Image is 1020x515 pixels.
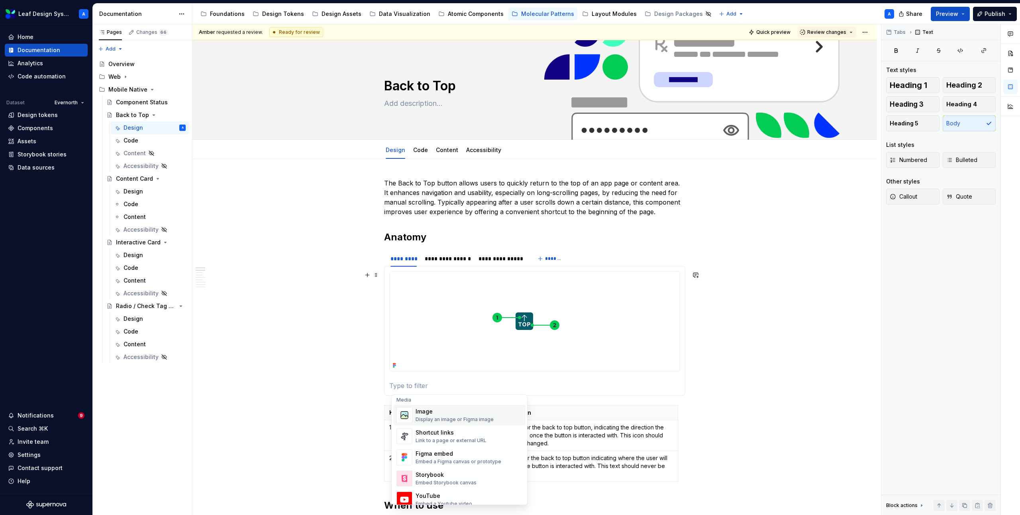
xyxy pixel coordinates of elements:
[886,77,940,93] button: Heading 1
[433,141,461,158] div: Content
[18,425,48,433] div: Search ⌘K
[269,27,323,37] div: Ready for review
[322,10,361,18] div: Design Assets
[890,156,927,164] span: Numbered
[116,302,176,310] div: Radio / Check Tag Group
[973,7,1017,21] button: Publish
[894,29,906,35] span: Tabs
[416,450,501,458] div: Figma embed
[389,271,680,390] section-item: Evernorth
[366,8,433,20] a: Data Visualization
[943,189,996,205] button: Quote
[199,29,215,35] span: Amber
[498,423,673,447] p: The icon for the back to top button, indicating the direction the user will go once the button is...
[18,150,67,158] div: Storybook stories
[985,10,1005,18] span: Publish
[5,135,88,148] a: Assets
[116,175,153,183] div: Content Card
[416,408,494,416] div: Image
[103,96,189,109] a: Component Status
[96,83,189,96] div: Mobile Native
[416,480,477,486] div: Embed Storybook canvas
[111,261,189,274] a: Code
[124,162,159,170] div: Accessibility
[111,249,189,261] a: Design
[111,274,189,287] a: Content
[136,29,168,35] div: Changes
[5,475,88,488] button: Help
[946,81,982,89] span: Heading 2
[124,149,146,157] div: Content
[197,6,715,22] div: Page tree
[756,29,790,35] span: Quick preview
[182,124,184,132] div: A
[384,231,685,244] h2: Anatomy
[82,11,85,17] div: A
[26,501,66,509] svg: Supernova Logo
[18,164,55,172] div: Data sources
[5,44,88,57] a: Documentation
[116,98,168,106] div: Component Status
[498,409,673,417] p: Description
[18,477,30,485] div: Help
[943,152,996,168] button: Bulleted
[416,501,472,507] div: Embed a Youtube video
[116,111,149,119] div: Back to Top
[886,502,918,509] div: Block actions
[99,29,122,35] div: Pages
[124,213,146,221] div: Content
[210,10,245,18] div: Foundations
[5,435,88,448] a: Invite team
[96,58,189,70] a: Overview
[5,161,88,174] a: Data sources
[249,8,307,20] a: Design Tokens
[943,77,996,93] button: Heading 2
[389,454,419,462] p: 2
[18,10,69,18] div: Leaf Design System
[111,287,189,300] a: Accessibility
[96,70,189,83] div: Web
[18,33,33,41] div: Home
[6,99,25,106] div: Dataset
[946,193,972,201] span: Quote
[124,226,159,234] div: Accessibility
[103,236,189,249] a: Interactive Card
[5,70,88,83] a: Code automation
[943,96,996,112] button: Heading 4
[654,10,703,18] div: Design Packages
[5,122,88,135] a: Components
[111,338,189,351] a: Content
[111,121,189,134] a: DesignA
[96,58,189,363] div: Page tree
[108,73,121,81] div: Web
[382,141,408,158] div: Design
[108,60,135,68] div: Overview
[5,31,88,43] a: Home
[51,97,88,108] button: Evernorth
[5,409,88,422] button: Notifications9
[111,312,189,325] a: Design
[379,10,430,18] div: Data Visualization
[890,119,918,127] span: Heading 5
[416,471,477,479] div: Storybook
[309,8,365,20] a: Design Assets
[111,147,189,160] a: Content
[410,141,431,158] div: Code
[2,5,91,22] button: Leaf Design SystemA
[103,172,189,185] a: Content Card
[111,223,189,236] a: Accessibility
[18,72,66,80] div: Code automation
[726,11,736,17] span: Add
[886,141,914,149] div: List styles
[124,340,146,348] div: Content
[99,10,175,18] div: Documentation
[435,8,507,20] a: Atomic Components
[124,200,138,208] div: Code
[124,187,143,195] div: Design
[124,137,138,144] div: Code
[463,141,504,158] div: Accessibility
[124,264,138,272] div: Code
[18,124,53,132] div: Components
[111,351,189,363] a: Accessibility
